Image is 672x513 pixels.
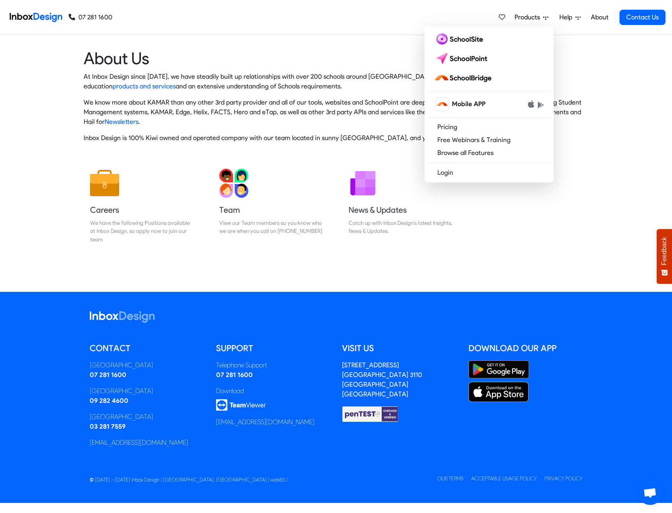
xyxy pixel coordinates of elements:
[84,72,588,91] p: At Inbox Design since [DATE], we have steadily built up relationships with over 200 schools aroun...
[219,169,248,198] img: 2022_01_13_icon_team.svg
[349,204,453,216] h5: News & Updates
[90,423,126,430] a: 03 281 7559
[657,229,672,284] button: Feedback - Show survey
[452,99,485,109] span: Mobile APP
[434,33,486,46] img: schoolsite logo
[216,371,253,379] a: 07 281 1600
[437,475,464,482] a: Our Terms
[342,342,456,354] h5: Visit us
[471,475,537,482] a: Acceptable Usage Policy
[511,9,552,25] a: Products
[216,342,330,354] h5: Support
[468,342,583,354] h5: Download our App
[216,386,330,396] div: Download
[84,162,201,250] a: Careers We have the following Positions available at Inbox Design, so apply now to join our team
[349,169,378,198] img: 2022_01_12_icon_newsletter.svg
[105,118,139,126] a: Newsletters
[434,71,495,84] img: schoolbridge logo
[428,166,550,179] a: Login
[434,52,491,65] img: schoolpoint logo
[84,48,588,69] heading: About Us
[90,169,119,198] img: 2022_01_13_icon_job.svg
[661,237,668,265] span: Feedback
[90,439,188,446] a: [EMAIL_ADDRESS][DOMAIN_NAME]
[90,342,204,354] h5: Contact
[342,361,422,398] a: [STREET_ADDRESS][GEOGRAPHIC_DATA] 3110[GEOGRAPHIC_DATA][GEOGRAPHIC_DATA]
[468,360,529,379] img: Google Play Store
[90,477,288,483] span: © [DATE] - [DATE] Inbox Design | [GEOGRAPHIC_DATA], [GEOGRAPHIC_DATA] | web85 |
[638,481,662,505] div: Open chat
[342,162,459,250] a: News & Updates Catch up with Inbox Design's latest Insights, News & Updates.
[559,13,575,22] span: Help
[219,204,323,216] h5: Team
[349,219,453,235] div: Catch up with Inbox Design's latest Insights, News & Updates.
[90,397,128,404] a: 09 282 4600
[424,26,554,182] div: Products
[84,133,588,143] p: Inbox Design is 100% Kiwi owned and operated company with our team located in sunny [GEOGRAPHIC_D...
[619,10,666,25] a: Contact Us
[468,382,529,402] img: Apple App Store
[556,9,584,25] a: Help
[90,204,194,216] h5: Careers
[90,412,204,422] div: [GEOGRAPHIC_DATA]
[90,371,126,379] a: 07 281 1600
[90,386,204,396] div: [GEOGRAPHIC_DATA]
[514,13,543,22] span: Products
[428,121,550,134] a: Pricing
[90,360,204,370] div: [GEOGRAPHIC_DATA]
[428,134,550,147] a: Free Webinars & Training
[342,406,399,423] img: Checked & Verified by penTEST
[216,418,315,426] a: [EMAIL_ADDRESS][DOMAIN_NAME]
[588,9,611,25] a: About
[342,410,399,417] a: Checked & Verified by penTEST
[90,219,194,243] div: We have the following Positions available at Inbox Design, so apply now to join our team
[219,219,323,235] div: View our Team members so you know who we are when you call on [PHONE_NUMBER]
[544,475,582,482] a: Privacy Policy
[342,361,422,398] address: [STREET_ADDRESS] [GEOGRAPHIC_DATA] 3110 [GEOGRAPHIC_DATA] [GEOGRAPHIC_DATA]
[428,147,550,159] a: Browse all Features
[436,98,449,111] img: schoolbridge icon
[213,162,330,250] a: Team View our Team members so you know who we are when you call on [PHONE_NUMBER]
[216,399,266,411] img: logo_teamviewer.svg
[90,311,155,323] img: logo_inboxdesign_white.svg
[428,94,550,114] a: schoolbridge icon Mobile APP
[69,13,112,22] a: 07 281 1600
[84,98,588,127] p: We know more about KAMAR than any other 3rd party provider and all of our tools, websites and Sch...
[113,82,176,90] a: products and services
[216,360,330,370] div: Telephone Support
